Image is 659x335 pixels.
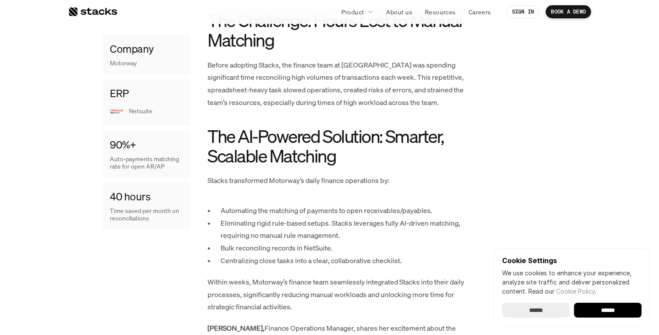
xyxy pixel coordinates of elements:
p: Within weeks, Motorway’s finance team seamlessly integrated Stacks into their daily processes, si... [207,276,469,313]
p: We use cookies to enhance your experience, analyze site traffic and deliver personalized content. [502,268,642,296]
strong: [PERSON_NAME], [207,323,265,333]
h4: 40 hours [110,189,150,204]
p: SIGN IN [512,9,534,15]
a: About us [381,4,418,20]
h4: 90%+ [110,138,136,152]
p: Motorway [110,60,137,68]
a: SIGN IN [507,5,540,18]
p: Product [341,7,364,17]
a: Careers [463,4,496,20]
a: BOOK A DEMO [546,5,591,18]
h4: Company [110,42,154,57]
a: Privacy Policy [103,166,141,172]
h4: ERP [110,86,129,101]
p: Cookie Settings [502,257,642,264]
p: Auto-payments matching rate for open AR/AP [110,156,183,171]
p: Time saved per month on reconciliations [110,208,183,223]
p: Centralizing close tasks into a clear, collaborative checklist. [221,254,469,267]
h2: The AI-Powered Solution: Smarter, Scalable Matching [207,126,469,166]
p: Netsuite [129,108,183,115]
p: Resources [425,7,456,17]
a: Cookie Policy [556,288,595,295]
h2: The Challenge: Hours Lost to Manual Matching [207,10,469,50]
p: About us [386,7,412,17]
p: Eliminating rigid rule-based setups. Stacks leverages fully AI-driven matching, requiring no manu... [221,217,469,242]
p: Careers [469,7,491,17]
p: Stacks transformed Motorway’s daily finance operations by: [207,174,469,187]
p: Bulk reconciling records in NetSuite. [221,242,469,254]
a: Resources [420,4,461,20]
p: Automating the matching of payments to open receivables/payables. [221,204,469,217]
span: Read our . [528,288,596,295]
p: Before adopting Stacks, the finance team at [GEOGRAPHIC_DATA] was spending significant time recon... [207,59,469,109]
p: BOOK A DEMO [551,9,586,15]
